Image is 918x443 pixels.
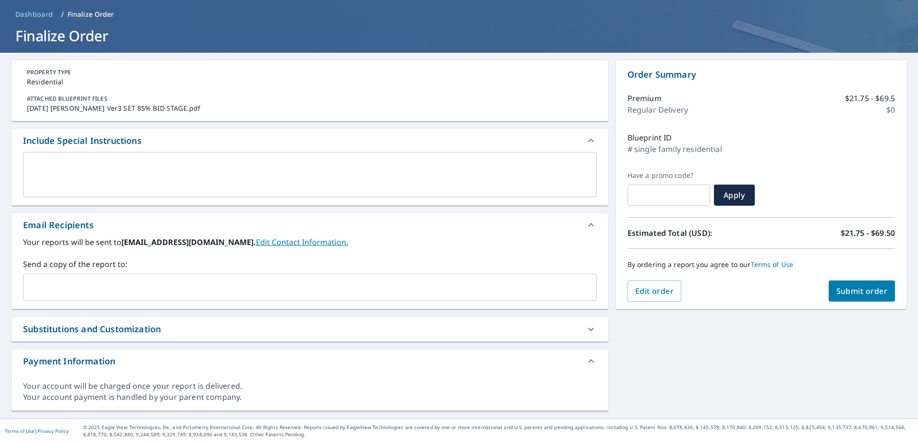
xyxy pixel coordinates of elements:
p: $21.75 - $69.50 [841,227,895,239]
span: Submit order [836,286,888,296]
p: Premium [628,93,662,104]
b: [EMAIL_ADDRESS][DOMAIN_NAME]. [121,237,256,247]
li: / [61,9,64,20]
span: Apply [722,190,747,200]
p: PROPERTY TYPE [27,68,593,77]
p: Estimated Total (USD): [628,227,761,239]
div: Substitutions and Customization [23,323,161,336]
p: $21.75 - $69.5 [845,93,895,104]
nav: breadcrumb [12,7,906,22]
div: Payment Information [23,355,115,368]
p: [DATE] [PERSON_NAME] Ver3 SET 85% BID STAGE.pdf [27,103,593,113]
p: Residential [27,77,593,87]
h1: Finalize Order [12,26,906,46]
span: Edit order [635,286,674,296]
div: Email Recipients [12,213,608,236]
p: Regular Delivery [628,104,688,116]
div: Your account will be charged once your report is delivered. [23,381,597,392]
a: Terms of Use [751,260,794,269]
a: Dashboard [12,7,57,22]
a: Privacy Policy [37,428,69,434]
div: Your account payment is handled by your parent company. [23,392,597,403]
p: # single family residential [628,143,722,155]
p: Order Summary [628,68,895,81]
div: Include Special Instructions [23,134,142,147]
label: Send a copy of the report to: [23,258,597,270]
p: Blueprint ID [628,132,672,143]
p: | [5,428,69,434]
button: Apply [714,185,755,206]
div: Substitutions and Customization [12,317,608,341]
p: By ordering a report you agree to our [628,260,895,269]
label: Have a promo code? [628,171,710,180]
a: EditContactInfo [256,237,348,247]
p: Finalize Order [68,10,114,19]
button: Edit order [628,280,682,302]
button: Submit order [829,280,895,302]
div: Email Recipients [23,219,94,232]
p: © 2025 Eagle View Technologies, Inc. and Pictometry International Corp. All Rights Reserved. Repo... [83,424,913,438]
div: Include Special Instructions [12,129,608,152]
span: Dashboard [15,10,53,19]
p: ATTACHED BLUEPRINT FILES [27,94,593,103]
p: $0 [886,104,895,116]
div: Payment Information [12,350,608,373]
a: Terms of Use [5,428,35,434]
label: Your reports will be sent to [23,236,597,248]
